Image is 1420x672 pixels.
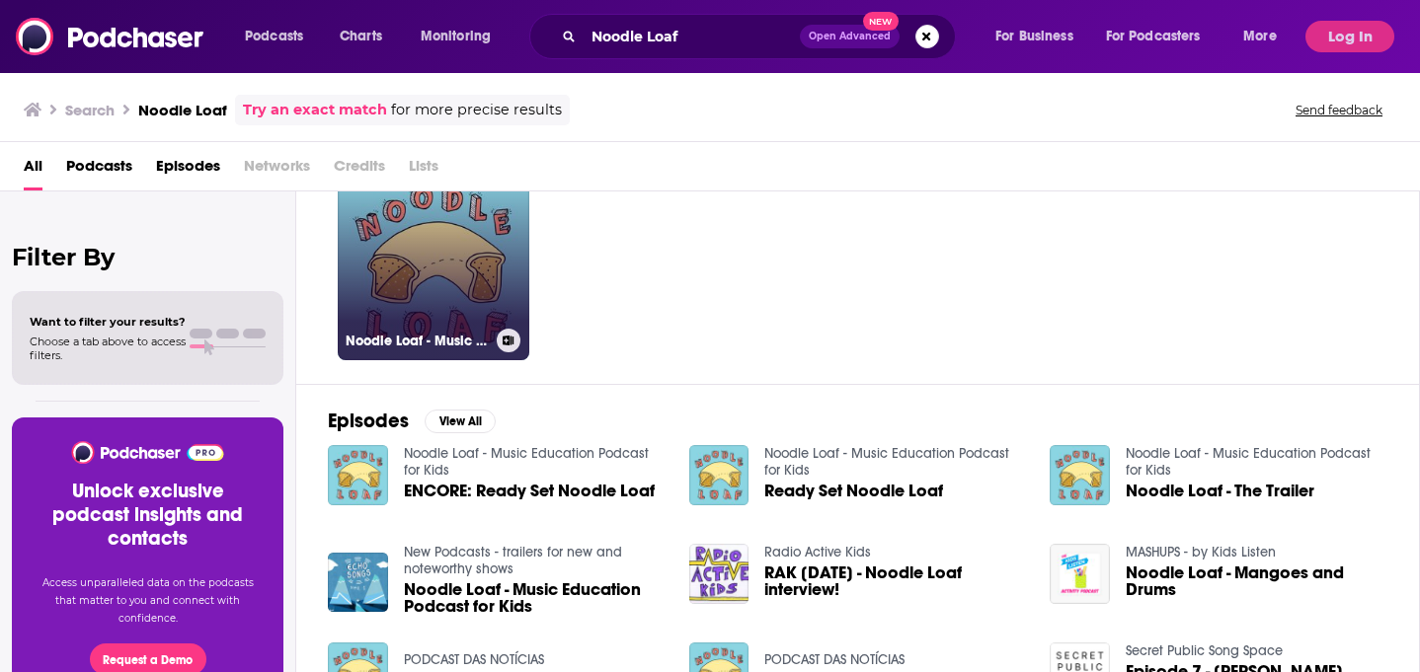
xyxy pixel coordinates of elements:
[36,480,260,551] h3: Unlock exclusive podcast insights and contacts
[1290,102,1388,118] button: Send feedback
[584,21,800,52] input: Search podcasts, credits, & more...
[1050,445,1110,505] img: Noodle Loaf - The Trailer
[1126,642,1283,659] a: Secret Public Song Space
[1126,564,1387,598] a: Noodle Loaf - Mangoes and Drums
[12,243,283,271] h2: Filter By
[30,315,186,329] span: Want to filter your results?
[231,21,329,52] button: open menu
[65,101,115,119] h3: Search
[66,150,132,190] a: Podcasts
[425,410,496,433] button: View All
[404,483,655,499] a: ENCORE: Ready Set Noodle Loaf
[138,101,227,119] h3: Noodle Loaf
[1126,445,1371,479] a: Noodle Loaf - Music Education Podcast for Kids
[346,333,489,349] h3: Noodle Loaf - Music Education Podcast for Kids
[689,544,749,604] img: RAK 8/6/22 - Noodle Loaf interview!
[1093,21,1229,52] button: open menu
[391,99,562,121] span: for more precise results
[340,23,382,50] span: Charts
[764,651,905,668] a: PODCAST DAS NOTÍCIAS
[409,150,438,190] span: Lists
[1305,21,1394,52] button: Log In
[30,335,186,362] span: Choose a tab above to access filters.
[764,483,943,499] a: Ready Set Noodle Loaf
[243,99,387,121] a: Try an exact match
[404,651,544,668] a: PODCAST DAS NOTÍCIAS
[338,169,529,360] a: Noodle Loaf - Music Education Podcast for Kids
[328,445,388,505] img: ENCORE: Ready Set Noodle Loaf
[328,553,388,613] img: Noodle Loaf - Music Education Podcast for Kids
[1050,544,1110,604] img: Noodle Loaf - Mangoes and Drums
[689,445,749,505] img: Ready Set Noodle Loaf
[404,581,666,615] a: Noodle Loaf - Music Education Podcast for Kids
[995,23,1073,50] span: For Business
[421,23,491,50] span: Monitoring
[70,441,225,464] img: Podchaser - Follow, Share and Rate Podcasts
[327,21,394,52] a: Charts
[36,574,260,628] p: Access unparalleled data on the podcasts that matter to you and connect with confidence.
[328,409,496,433] a: EpisodesView All
[809,32,891,41] span: Open Advanced
[982,21,1098,52] button: open menu
[764,564,1026,598] span: RAK [DATE] - Noodle Loaf interview!
[404,544,622,577] a: New Podcasts - trailers for new and noteworthy shows
[334,150,385,190] span: Credits
[764,544,871,560] a: Radio Active Kids
[404,445,649,479] a: Noodle Loaf - Music Education Podcast for Kids
[1106,23,1201,50] span: For Podcasters
[16,18,205,55] img: Podchaser - Follow, Share and Rate Podcasts
[156,150,220,190] a: Episodes
[24,150,42,190] a: All
[764,564,1026,598] a: RAK 8/6/22 - Noodle Loaf interview!
[1126,544,1276,560] a: MASHUPS - by Kids Listen
[764,445,1009,479] a: Noodle Loaf - Music Education Podcast for Kids
[1243,23,1277,50] span: More
[328,409,409,433] h2: Episodes
[1229,21,1302,52] button: open menu
[245,23,303,50] span: Podcasts
[1126,483,1314,499] a: Noodle Loaf - The Trailer
[800,25,900,48] button: Open AdvancedNew
[548,14,975,59] div: Search podcasts, credits, & more...
[244,150,310,190] span: Networks
[407,21,516,52] button: open menu
[863,12,899,31] span: New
